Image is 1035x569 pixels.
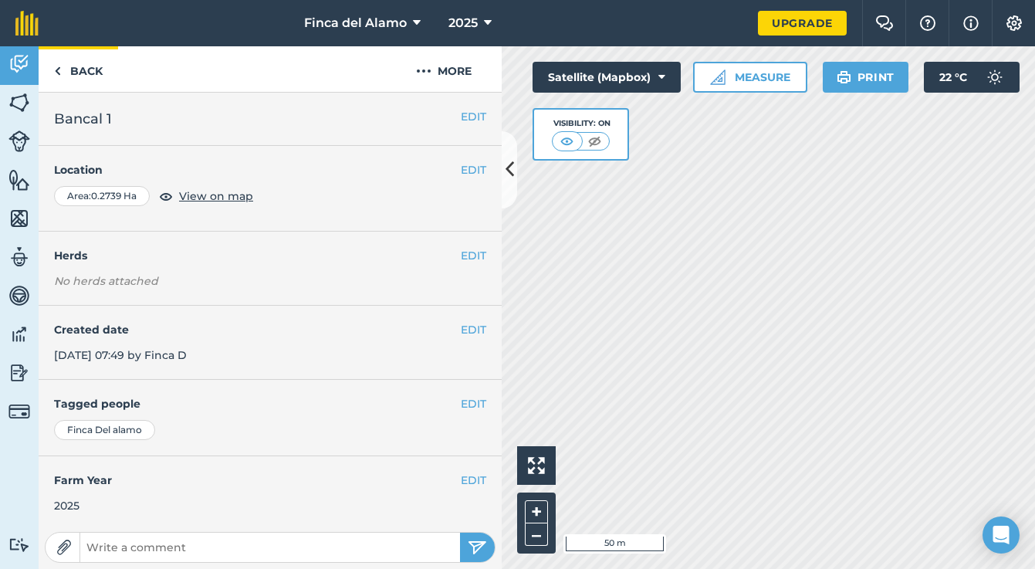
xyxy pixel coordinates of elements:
[693,62,807,93] button: Measure
[56,540,72,555] img: Paperclip icon
[557,134,577,149] img: svg+xml;base64,PHN2ZyB4bWxucz0iaHR0cDovL3d3dy53My5vcmcvMjAwMC9zdmciIHdpZHRoPSI1MCIgaGVpZ2h0PSI0MC...
[8,130,30,152] img: svg+xml;base64,PD94bWwgdmVyc2lvbj0iMS4wIiBlbmNvZGluZz0idXRmLTgiPz4KPCEtLSBHZW5lcmF0b3I6IEFkb2JlIE...
[159,187,173,205] img: svg+xml;base64,PHN2ZyB4bWxucz0iaHR0cDovL3d3dy53My5vcmcvMjAwMC9zdmciIHdpZHRoPSIxOCIgaGVpZ2h0PSIyNC...
[54,247,502,264] h4: Herds
[54,420,155,440] div: Finca Del alamo
[416,62,431,80] img: svg+xml;base64,PHN2ZyB4bWxucz0iaHR0cDovL3d3dy53My5vcmcvMjAwMC9zdmciIHdpZHRoPSIyMCIgaGVpZ2h0PSIyNC...
[468,538,487,557] img: svg+xml;base64,PHN2ZyB4bWxucz0iaHR0cDovL3d3dy53My5vcmcvMjAwMC9zdmciIHdpZHRoPSIyNSIgaGVpZ2h0PSIyNC...
[823,62,909,93] button: Print
[8,284,30,307] img: svg+xml;base64,PD94bWwgdmVyc2lvbj0iMS4wIiBlbmNvZGluZz0idXRmLTgiPz4KPCEtLSBHZW5lcmF0b3I6IEFkb2JlIE...
[8,361,30,384] img: svg+xml;base64,PD94bWwgdmVyc2lvbj0iMS4wIiBlbmNvZGluZz0idXRmLTgiPz4KPCEtLSBHZW5lcmF0b3I6IEFkb2JlIE...
[304,14,407,32] span: Finca del Alamo
[179,188,253,205] span: View on map
[15,11,39,36] img: fieldmargin Logo
[8,323,30,346] img: svg+xml;base64,PD94bWwgdmVyc2lvbj0iMS4wIiBlbmNvZGluZz0idXRmLTgiPz4KPCEtLSBHZW5lcmF0b3I6IEFkb2JlIE...
[528,457,545,474] img: Four arrows, one pointing top left, one top right, one bottom right and the last bottom left
[54,497,486,514] div: 2025
[8,246,30,269] img: svg+xml;base64,PD94bWwgdmVyc2lvbj0iMS4wIiBlbmNvZGluZz0idXRmLTgiPz4KPCEtLSBHZW5lcmF0b3I6IEFkb2JlIE...
[80,537,460,558] input: Write a comment
[8,168,30,191] img: svg+xml;base64,PHN2ZyB4bWxucz0iaHR0cDovL3d3dy53My5vcmcvMjAwMC9zdmciIHdpZHRoPSI1NiIgaGVpZ2h0PSI2MC...
[461,321,486,338] button: EDIT
[8,207,30,230] img: svg+xml;base64,PHN2ZyB4bWxucz0iaHR0cDovL3d3dy53My5vcmcvMjAwMC9zdmciIHdpZHRoPSI1NiIgaGVpZ2h0PSI2MC...
[924,62,1020,93] button: 22 °C
[875,15,894,31] img: Two speech bubbles overlapping with the left bubble in the forefront
[461,161,486,178] button: EDIT
[979,62,1010,93] img: svg+xml;base64,PD94bWwgdmVyc2lvbj0iMS4wIiBlbmNvZGluZz0idXRmLTgiPz4KPCEtLSBHZW5lcmF0b3I6IEFkb2JlIE...
[983,517,1020,554] div: Open Intercom Messenger
[552,117,611,130] div: Visibility: On
[54,186,150,206] div: Area : 0.2739 Ha
[461,395,486,412] button: EDIT
[533,62,681,93] button: Satellite (Mapbox)
[918,15,937,31] img: A question mark icon
[54,472,486,489] h4: Farm Year
[525,500,548,523] button: +
[54,273,502,290] em: No herds attached
[159,187,253,205] button: View on map
[1005,15,1023,31] img: A cog icon
[54,395,486,412] h4: Tagged people
[54,108,486,130] h2: Bancal 1
[448,14,478,32] span: 2025
[758,11,847,36] a: Upgrade
[461,108,486,125] button: EDIT
[461,472,486,489] button: EDIT
[585,134,604,149] img: svg+xml;base64,PHN2ZyB4bWxucz0iaHR0cDovL3d3dy53My5vcmcvMjAwMC9zdmciIHdpZHRoPSI1MCIgaGVpZ2h0PSI0MC...
[8,91,30,114] img: svg+xml;base64,PHN2ZyB4bWxucz0iaHR0cDovL3d3dy53My5vcmcvMjAwMC9zdmciIHdpZHRoPSI1NiIgaGVpZ2h0PSI2MC...
[525,523,548,546] button: –
[963,14,979,32] img: svg+xml;base64,PHN2ZyB4bWxucz0iaHR0cDovL3d3dy53My5vcmcvMjAwMC9zdmciIHdpZHRoPSIxNyIgaGVpZ2h0PSIxNy...
[939,62,967,93] span: 22 ° C
[54,321,486,338] h4: Created date
[54,161,486,178] h4: Location
[8,52,30,76] img: svg+xml;base64,PD94bWwgdmVyc2lvbj0iMS4wIiBlbmNvZGluZz0idXRmLTgiPz4KPCEtLSBHZW5lcmF0b3I6IEFkb2JlIE...
[710,69,726,85] img: Ruler icon
[8,401,30,422] img: svg+xml;base64,PD94bWwgdmVyc2lvbj0iMS4wIiBlbmNvZGluZz0idXRmLTgiPz4KPCEtLSBHZW5lcmF0b3I6IEFkb2JlIE...
[837,68,851,86] img: svg+xml;base64,PHN2ZyB4bWxucz0iaHR0cDovL3d3dy53My5vcmcvMjAwMC9zdmciIHdpZHRoPSIxOSIgaGVpZ2h0PSIyNC...
[8,537,30,552] img: svg+xml;base64,PD94bWwgdmVyc2lvbj0iMS4wIiBlbmNvZGluZz0idXRmLTgiPz4KPCEtLSBHZW5lcmF0b3I6IEFkb2JlIE...
[39,46,118,92] a: Back
[39,306,502,380] div: [DATE] 07:49 by Finca D
[461,247,486,264] button: EDIT
[54,62,61,80] img: svg+xml;base64,PHN2ZyB4bWxucz0iaHR0cDovL3d3dy53My5vcmcvMjAwMC9zdmciIHdpZHRoPSI5IiBoZWlnaHQ9IjI0Ii...
[386,46,502,92] button: More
